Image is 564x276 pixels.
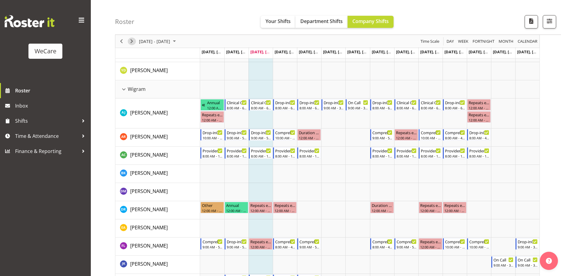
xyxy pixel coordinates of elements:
img: help-xxl-2.png [546,258,552,264]
div: Provider Inbox Management [469,148,489,154]
button: Your Shifts [261,16,295,28]
div: 9:00 AM - 3:00 PM [324,105,344,110]
div: 12:00 AM - 11:59 PM [396,135,417,140]
div: Comprehensive Consult 10-6 [421,129,441,135]
div: Andrea Ramirez"s event - Drop-inCare 9-5 Begin From Wednesday, August 27, 2025 at 9:00:00 AM GMT+... [249,129,272,141]
td: Deepti Raturi resource [115,201,200,219]
div: Drop-inCare 9-3 [324,99,344,105]
div: AJ Jones"s event - Clinical Oversight Begin From Tuesday, September 2, 2025 at 8:00:00 AM GMT+12:... [394,99,418,111]
div: 12:00 AM - 11:59 PM [250,244,271,249]
div: 10:00 AM - 6:00 PM [421,135,441,140]
div: Repeats every [DATE] - [PERSON_NAME] [250,238,271,244]
button: Company Shifts [348,16,394,28]
span: Month [498,38,514,45]
a: [PERSON_NAME] [130,206,168,213]
div: Comprehensive Consult 9-5 [372,129,392,135]
div: Clinical Oversight [397,99,417,105]
span: [DATE], [DATE] [202,49,229,55]
div: 8:00 AM - 6:00 PM [227,105,247,110]
div: Felize Lacson"s event - Comprehensive Consult 10-6 Begin From Thursday, September 4, 2025 at 10:0... [443,238,467,250]
div: On Call [348,99,368,105]
button: Fortnight [472,38,496,45]
a: [PERSON_NAME] [130,67,168,74]
div: Repeats every [DATE] - [PERSON_NAME] [469,111,489,118]
div: 9:00 AM - 5:00 PM [299,244,319,249]
span: [DATE], [DATE] [493,49,520,55]
div: On Call [518,257,538,263]
div: Andrea Ramirez"s event - Duration 23 hours - Andrea Ramirez Begin From Friday, August 29, 2025 at... [297,129,321,141]
button: Month [517,38,539,45]
div: AJ Jones"s event - Drop-inCare 8-6 Begin From Thursday, September 4, 2025 at 8:00:00 AM GMT+12:00... [443,99,467,111]
div: 12:00 AM - 11:59 PM [275,208,295,213]
div: Deepti Raturi"s event - Repeats every wednesday, thursday - Deepti Raturi Begin From Wednesday, S... [419,202,442,213]
button: Download a PDF of the roster according to the set date range. [525,15,538,28]
div: 9:00 AM - 3:00 PM [348,105,368,110]
span: [DATE], [DATE] [517,49,545,55]
span: Company Shifts [352,18,389,25]
div: AJ Jones"s event - Repeats every friday - AJ Jones Begin From Friday, September 5, 2025 at 12:00:... [467,99,491,111]
div: 8:00 AM - 12:00 PM [299,154,319,158]
div: Repeats every [DATE] - [PERSON_NAME] [396,129,417,135]
div: Andrea Ramirez"s event - Drop-inCare 8-4 Begin From Friday, September 5, 2025 at 8:00:00 AM GMT+1... [467,129,491,141]
span: [PERSON_NAME] [130,188,168,195]
div: 12:00 AM - 11:59 PM [469,105,489,110]
a: [PERSON_NAME] [130,242,168,249]
div: Andrea Ramirez"s event - Comprehensive Consult 8-4 Begin From Thursday, September 4, 2025 at 8:00... [443,129,467,141]
div: Clinical Oversight [421,99,441,105]
div: Provider Inbox Management [203,148,223,154]
button: Timeline Month [498,38,515,45]
td: Felize Lacson resource [115,238,200,256]
div: 12:00 AM - 11:59 PM [250,208,271,213]
span: [DATE], [DATE] [347,49,375,55]
button: Next [128,38,136,45]
div: 8:00 AM - 6:00 PM [397,105,417,110]
div: Comprehensive Consult 8-4 [372,238,392,244]
span: [DATE], [DATE] [396,49,424,55]
div: John Ko"s event - On Call Begin From Saturday, September 6, 2025 at 9:00:00 AM GMT+12:00 Ends At ... [491,256,515,268]
div: Felize Lacson"s event - Comprehensive Consult 9-5 Begin From Monday, August 25, 2025 at 9:00:00 A... [200,238,224,250]
div: Comprehensive Consult 10-6 [445,238,465,244]
span: [DATE], [DATE] [420,49,448,55]
span: Your Shifts [266,18,291,25]
div: Other [202,202,223,208]
div: 9:00 AM - 3:00 PM [493,263,513,268]
div: Deepti Raturi"s event - Duration 23 hours - Deepti Raturi Begin From Monday, September 1, 2025 at... [370,202,394,213]
div: 12:00 AM - 11:59 PM [207,105,223,110]
td: Brian Ko resource [115,165,200,183]
div: Deepti Raturi"s event - Repeats every wednesday, thursday - Deepti Raturi Begin From Thursday, Au... [273,202,297,213]
div: Andrew Casburn"s event - Provider Inbox Management Begin From Thursday, August 28, 2025 at 8:00:0... [273,147,297,159]
h4: Roster [115,18,134,25]
span: Wigram [128,85,146,93]
div: 8:00 AM - 12:00 PM [275,154,295,158]
div: Andrew Casburn"s event - Provider Inbox Management Begin From Tuesday, September 2, 2025 at 8:00:... [394,147,418,159]
div: Comprehensive Consult 10-6 [469,238,489,244]
div: Provider Inbox Management [275,148,295,154]
span: calendar [517,38,538,45]
button: Department Shifts [295,16,348,28]
div: 8:00 AM - 6:00 PM [421,105,441,110]
div: 8:00 AM - 12:00 PM [372,154,392,158]
a: [PERSON_NAME] [130,224,168,231]
td: Deepti Mahajan resource [115,183,200,201]
div: On Call [493,257,513,263]
div: Drop-inCare 10-6 [203,129,223,135]
div: Annual [226,202,247,208]
a: [PERSON_NAME] [130,260,168,268]
div: 8:00 AM - 12:00 PM [203,154,223,158]
button: Filter Shifts [543,15,556,28]
div: Andrea Ramirez"s event - Drop-inCare 10-6 Begin From Monday, August 25, 2025 at 10:00:00 AM GMT+1... [200,129,224,141]
button: Aug 25 - Sep 07, 2025 [138,38,179,45]
div: Provider Inbox Management [445,148,465,154]
div: Drop-inCare 9-5 [227,238,247,244]
span: [DATE], [DATE] [323,49,351,55]
div: Drop-inCare 8-6 [372,99,392,105]
img: Rosterit website logo [5,15,54,27]
div: Repeats every [DATE], [DATE] - [PERSON_NAME] [250,202,271,208]
div: AJ Jones"s event - Drop-inCare 9-3 Begin From Saturday, August 30, 2025 at 9:00:00 AM GMT+12:00 E... [322,99,345,111]
div: 10:00 AM - 6:00 PM [203,135,223,140]
td: Yvonne Denny resource [115,62,200,80]
span: Department Shifts [300,18,343,25]
div: Next [127,35,137,48]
